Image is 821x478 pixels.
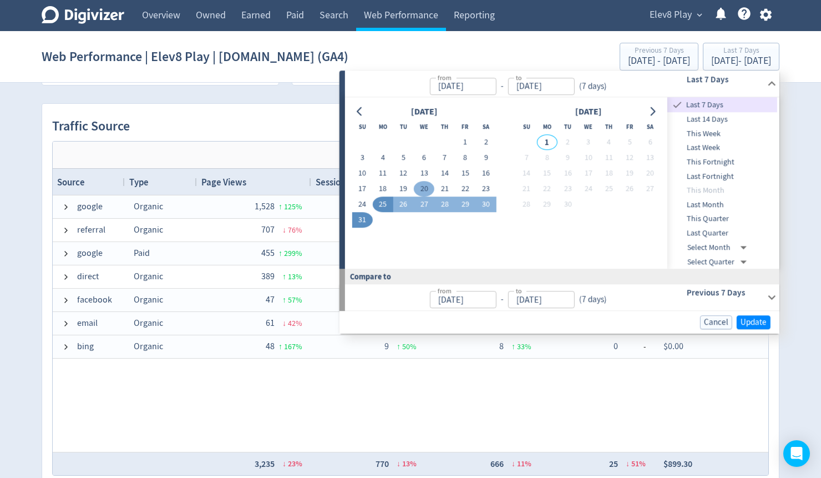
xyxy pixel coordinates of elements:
[201,176,246,188] span: Page Views
[77,336,94,358] span: bing
[134,341,163,352] span: Organic
[515,73,521,82] label: to
[631,459,646,469] span: 51 %
[511,459,515,469] span: ↓
[77,243,103,264] span: google
[414,150,434,166] button: 6
[667,170,777,183] span: Last Fortnight
[711,56,771,66] div: [DATE] - [DATE]
[537,150,558,166] button: 8
[646,6,705,24] button: Elev8 Play
[687,255,751,269] div: Select Quarter
[77,266,99,288] span: direct
[628,56,690,66] div: [DATE] - [DATE]
[475,150,496,166] button: 9
[475,119,496,135] th: Saturday
[57,176,85,188] span: Source
[455,135,475,150] button: 1
[134,248,150,259] span: Paid
[499,341,504,352] span: 8
[574,294,606,306] div: ( 7 days )
[407,104,440,119] div: [DATE]
[345,284,779,311] div: from-to(7 days)Previous 7 Days
[667,97,777,269] nav: presets
[704,318,728,326] span: Cancel
[667,227,777,239] span: Last Quarter
[667,155,777,169] div: This Fortnight
[537,119,558,135] th: Monday
[703,43,779,71] button: Last 7 Days[DATE]- [DATE]
[667,156,777,168] span: This Fortnight
[516,119,536,135] th: Sunday
[599,182,619,197] button: 25
[278,341,282,351] span: ↑
[571,104,605,119] div: [DATE]
[397,459,401,469] span: ↓
[282,318,286,328] span: ↓
[266,294,275,305] span: 47
[537,135,558,150] button: 1
[711,47,771,56] div: Last 7 Days
[517,459,531,469] span: 11 %
[496,80,508,93] div: -
[284,341,302,351] span: 167 %
[437,286,451,296] label: from
[558,135,578,150] button: 2
[687,240,751,255] div: Select Month
[352,197,372,213] button: 24
[352,213,372,228] button: 31
[667,127,777,141] div: This Week
[663,458,692,470] span: $899.30
[650,6,692,24] span: Elev8 Play
[373,150,393,166] button: 4
[455,166,475,182] button: 15
[414,182,434,197] button: 20
[686,286,762,300] h6: Previous 7 Days
[537,166,558,182] button: 15
[599,135,619,150] button: 4
[414,197,434,213] button: 27
[284,202,302,212] span: 125 %
[516,166,536,182] button: 14
[255,201,275,212] span: 1,528
[558,197,578,213] button: 30
[640,166,660,182] button: 20
[393,197,414,213] button: 26
[352,104,368,119] button: Go to previous month
[288,318,302,328] span: 42 %
[686,73,762,86] h6: Last 7 Days
[282,459,286,469] span: ↓
[288,271,302,281] span: 13 %
[558,119,578,135] th: Tuesday
[352,182,372,197] button: 17
[455,197,475,213] button: 29
[618,336,646,358] span: -
[282,295,286,305] span: ↑
[266,318,275,329] span: 61
[134,201,163,212] span: Organic
[537,182,558,197] button: 22
[393,150,414,166] button: 5
[645,104,661,119] button: Go to next month
[261,271,275,282] span: 389
[77,219,105,241] span: referral
[619,150,640,166] button: 12
[663,341,683,352] span: $0.00
[288,225,302,235] span: 76 %
[288,295,302,305] span: 57 %
[475,135,496,150] button: 2
[77,313,98,334] span: email
[619,135,640,150] button: 5
[578,166,599,182] button: 17
[434,182,455,197] button: 21
[42,39,348,74] h1: Web Performance | Elev8 Play | [DOMAIN_NAME] (GA4)
[134,318,163,329] span: Organic
[345,97,779,269] div: from-to(7 days)Last 7 Days
[134,224,163,235] span: Organic
[266,341,275,352] span: 48
[134,271,163,282] span: Organic
[282,271,286,281] span: ↑
[384,341,389,352] span: 9
[352,150,372,166] button: 3
[434,150,455,166] button: 7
